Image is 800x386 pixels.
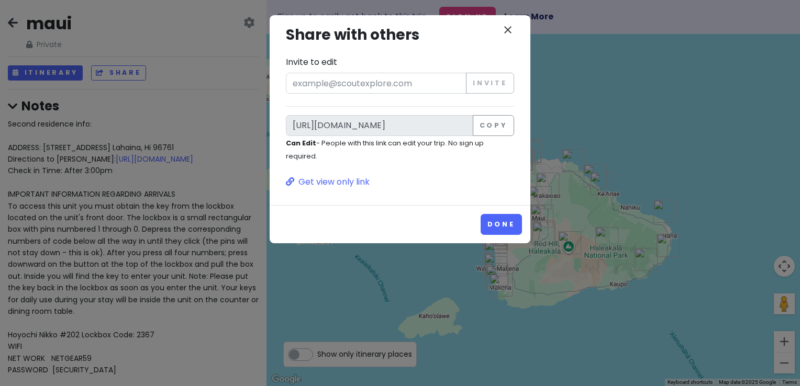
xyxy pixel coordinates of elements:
label: Invite to edit [286,55,337,69]
input: Link to edit [286,115,473,136]
h3: Share with others [286,24,514,47]
button: Copy [473,115,514,136]
a: Get view only link [286,175,514,189]
input: example@scoutexplore.com [286,73,466,94]
i: close [502,24,514,36]
button: Done [481,214,522,234]
button: Invite [466,73,514,94]
button: close [502,24,514,38]
small: - People with this link can edit your trip. No sign up required. [286,139,484,161]
strong: Can Edit [286,139,316,147]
